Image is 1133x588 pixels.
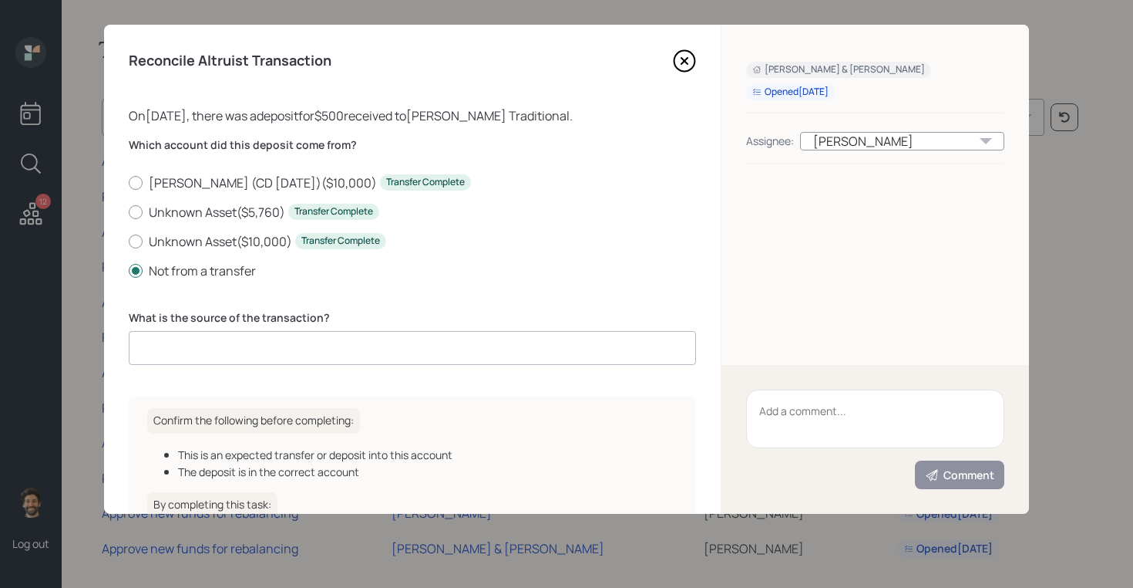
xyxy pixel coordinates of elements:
[925,468,994,483] div: Comment
[178,447,677,463] div: This is an expected transfer or deposit into this account
[915,461,1004,489] button: Comment
[301,235,380,248] div: Transfer Complete
[746,133,794,149] div: Assignee:
[800,132,1004,150] div: [PERSON_NAME]
[129,52,331,69] h4: Reconcile Altruist Transaction
[129,204,696,221] label: Unknown Asset ( $5,760 )
[386,176,465,189] div: Transfer Complete
[752,63,925,76] div: [PERSON_NAME] & [PERSON_NAME]
[752,86,829,99] div: Opened [DATE]
[129,233,696,250] label: Unknown Asset ( $10,000 )
[178,464,677,480] div: The deposit is in the correct account
[294,205,373,218] div: Transfer Complete
[147,492,277,518] h6: By completing this task:
[147,408,360,434] h6: Confirm the following before completing:
[129,310,696,326] label: What is the source of the transaction?
[129,262,696,279] label: Not from a transfer
[129,137,696,153] label: Which account did this deposit come from?
[129,106,696,125] div: On [DATE] , there was a deposit for $500 received to [PERSON_NAME] Traditional .
[129,174,696,191] label: [PERSON_NAME] (CD [DATE]) ( $10,000 )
